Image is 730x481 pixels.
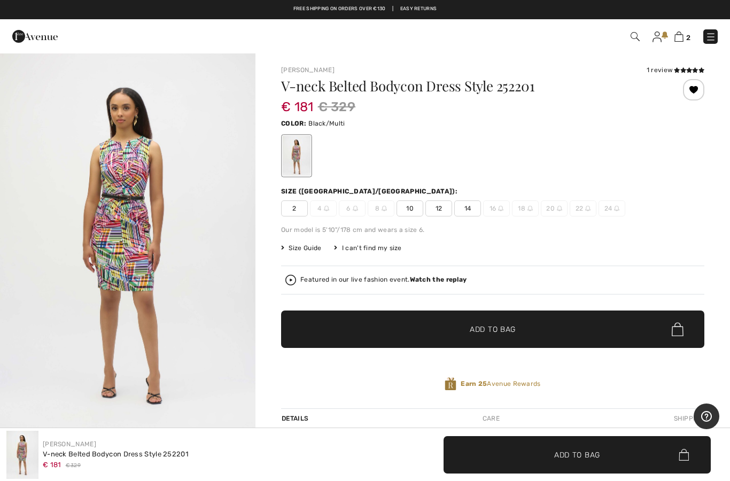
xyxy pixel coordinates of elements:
[614,206,619,211] img: ring-m.svg
[281,187,460,196] div: Size ([GEOGRAPHIC_DATA]/[GEOGRAPHIC_DATA]):
[382,206,387,211] img: ring-m.svg
[281,120,306,127] span: Color:
[483,200,510,216] span: 16
[285,275,296,285] img: Watch the replay
[461,379,540,389] span: Avenue Rewards
[686,34,690,42] span: 2
[679,449,689,461] img: Bag.svg
[281,79,634,93] h1: V-neck Belted Bodycon Dress Style 252201
[599,200,625,216] span: 24
[541,200,568,216] span: 20
[6,431,38,479] img: V-Neck Belted Bodycon Dress Style 252201
[674,32,684,42] img: Shopping Bag
[12,26,58,47] img: 1ère Avenue
[43,440,96,448] a: [PERSON_NAME]
[318,97,356,117] span: € 329
[473,409,509,428] div: Care
[43,461,61,469] span: € 181
[281,225,704,235] div: Our model is 5'10"/178 cm and wears a size 6.
[353,206,358,211] img: ring-m.svg
[410,276,467,283] strong: Watch the replay
[324,206,329,211] img: ring-m.svg
[281,311,704,348] button: Add to Bag
[557,206,562,211] img: ring-m.svg
[397,200,423,216] span: 10
[300,276,467,283] div: Featured in our live fashion event.
[339,200,366,216] span: 6
[671,409,704,428] div: Shipping
[425,200,452,216] span: 12
[672,322,684,336] img: Bag.svg
[653,32,662,42] img: My Info
[445,377,456,391] img: Avenue Rewards
[585,206,591,211] img: ring-m.svg
[631,32,640,41] img: Search
[705,32,716,42] img: Menu
[527,206,533,211] img: ring-m.svg
[392,5,393,13] span: |
[293,5,386,13] a: Free shipping on orders over €130
[554,449,600,460] span: Add to Bag
[368,200,394,216] span: 8
[281,409,311,428] div: Details
[281,66,335,74] a: [PERSON_NAME]
[454,200,481,216] span: 14
[570,200,596,216] span: 22
[281,243,321,253] span: Size Guide
[647,65,704,75] div: 1 review
[498,206,503,211] img: ring-m.svg
[674,30,690,43] a: 2
[694,404,719,430] iframe: Opens a widget where you can find more information
[281,200,308,216] span: 2
[310,200,337,216] span: 4
[444,436,711,474] button: Add to Bag
[512,200,539,216] span: 18
[283,136,310,176] div: Black/Multi
[334,243,401,253] div: I can't find my size
[400,5,437,13] a: Easy Returns
[43,449,189,460] div: V-neck Belted Bodycon Dress Style 252201
[281,89,314,114] span: € 181
[12,30,58,41] a: 1ère Avenue
[308,120,345,127] span: Black/Multi
[461,380,487,387] strong: Earn 25
[470,324,516,335] span: Add to Bag
[66,462,81,470] span: € 329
